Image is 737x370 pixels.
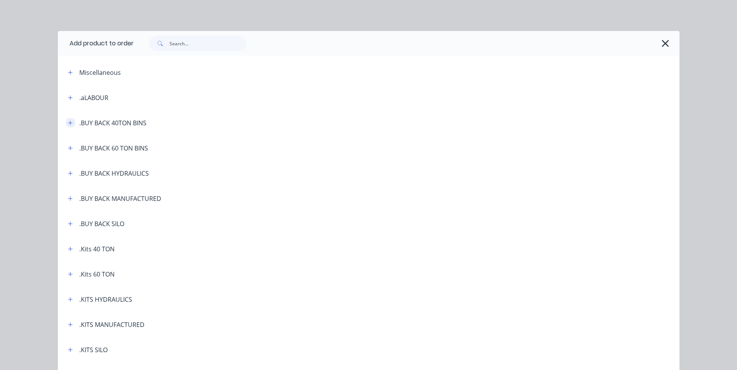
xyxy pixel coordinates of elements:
[79,118,146,128] div: .BUY BACK 40TON BINS
[79,219,124,228] div: .BUY BACK SILO
[79,144,148,153] div: .BUY BACK 60 TON BINS
[79,295,132,304] div: .KITS HYDRAULICS
[79,93,108,102] div: .aLABOUR
[58,31,134,56] div: Add product to order
[79,320,145,329] div: .KITS MANUFACTURED
[79,244,115,254] div: .Kits 40 TON
[79,345,108,354] div: .KITS SILO
[79,194,161,203] div: .BUY BACK MANUFACTURED
[79,270,115,279] div: .Kits 60 TON
[169,36,246,51] input: Search...
[79,68,121,77] div: Miscellaneous
[79,169,149,178] div: .BUY BACK HYDRAULICS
